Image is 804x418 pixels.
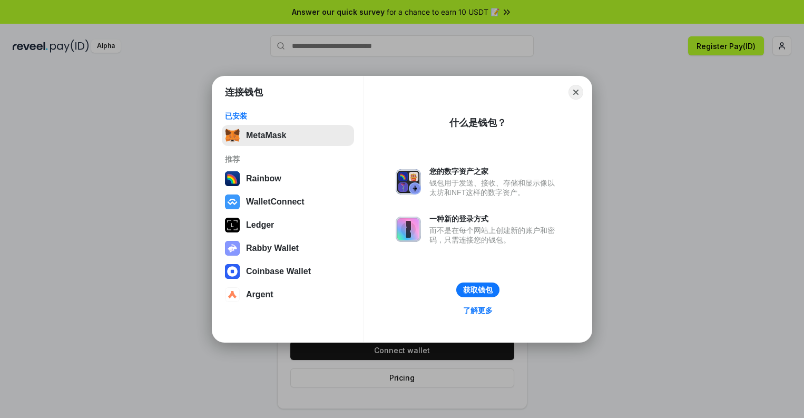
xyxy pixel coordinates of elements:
div: 已安装 [225,111,351,121]
img: svg+xml,%3Csvg%20width%3D%22120%22%20height%3D%22120%22%20viewBox%3D%220%200%20120%20120%22%20fil... [225,171,240,186]
div: 钱包用于发送、接收、存储和显示像以太坊和NFT这样的数字资产。 [429,178,560,197]
div: 您的数字资产之家 [429,167,560,176]
div: 获取钱包 [463,285,493,295]
div: Rabby Wallet [246,244,299,253]
div: MetaMask [246,131,286,140]
div: 而不是在每个网站上创建新的账户和密码，只需连接您的钱包。 [429,226,560,245]
button: MetaMask [222,125,354,146]
img: svg+xml,%3Csvg%20width%3D%2228%22%20height%3D%2228%22%20viewBox%3D%220%200%2028%2028%22%20fill%3D... [225,195,240,209]
button: Rabby Wallet [222,238,354,259]
div: Argent [246,290,273,299]
h1: 连接钱包 [225,86,263,99]
button: Rainbow [222,168,354,189]
div: 什么是钱包？ [449,116,506,129]
img: svg+xml,%3Csvg%20xmlns%3D%22http%3A%2F%2Fwww.w3.org%2F2000%2Fsvg%22%20fill%3D%22none%22%20viewBox... [396,169,421,195]
img: svg+xml,%3Csvg%20width%3D%2228%22%20height%3D%2228%22%20viewBox%3D%220%200%2028%2028%22%20fill%3D... [225,264,240,279]
div: WalletConnect [246,197,305,207]
div: 了解更多 [463,306,493,315]
div: Ledger [246,220,274,230]
div: Rainbow [246,174,281,183]
button: 获取钱包 [456,283,499,297]
div: 推荐 [225,154,351,164]
img: svg+xml,%3Csvg%20xmlns%3D%22http%3A%2F%2Fwww.w3.org%2F2000%2Fsvg%22%20width%3D%2228%22%20height%3... [225,218,240,232]
img: svg+xml,%3Csvg%20xmlns%3D%22http%3A%2F%2Fwww.w3.org%2F2000%2Fsvg%22%20fill%3D%22none%22%20viewBox... [225,241,240,256]
img: svg+xml,%3Csvg%20fill%3D%22none%22%20height%3D%2233%22%20viewBox%3D%220%200%2035%2033%22%20width%... [225,128,240,143]
img: svg+xml,%3Csvg%20width%3D%2228%22%20height%3D%2228%22%20viewBox%3D%220%200%2028%2028%22%20fill%3D... [225,287,240,302]
button: WalletConnect [222,191,354,212]
button: Argent [222,284,354,305]
div: 一种新的登录方式 [429,214,560,223]
button: Coinbase Wallet [222,261,354,282]
img: svg+xml,%3Csvg%20xmlns%3D%22http%3A%2F%2Fwww.w3.org%2F2000%2Fsvg%22%20fill%3D%22none%22%20viewBox... [396,217,421,242]
button: Ledger [222,215,354,236]
button: Close [568,85,583,100]
div: Coinbase Wallet [246,267,311,276]
a: 了解更多 [457,304,499,317]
